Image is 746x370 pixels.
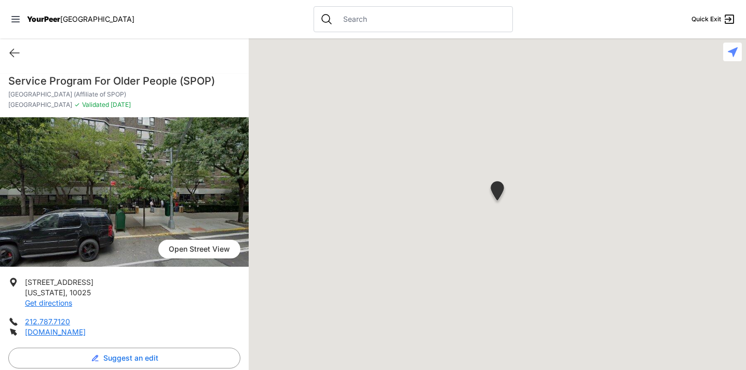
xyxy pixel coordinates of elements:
[60,15,134,23] span: [GEOGRAPHIC_DATA]
[65,288,67,297] span: ,
[109,101,131,108] span: [DATE]
[82,101,109,108] span: Validated
[27,16,134,22] a: YourPeer[GEOGRAPHIC_DATA]
[8,101,72,109] span: [GEOGRAPHIC_DATA]
[489,181,506,204] div: Red Oak Senior Center (Affiliate of SPOP)
[25,317,70,326] a: 212.787.7120
[8,90,240,99] p: [GEOGRAPHIC_DATA] (Affiliate of SPOP)
[691,15,721,23] span: Quick Exit
[74,101,80,109] span: ✓
[158,240,240,258] a: Open Street View
[8,74,240,88] h1: Service Program For Older People (SPOP)
[25,288,65,297] span: [US_STATE]
[103,353,158,363] span: Suggest an edit
[337,14,506,24] input: Search
[8,348,240,368] button: Suggest an edit
[25,298,72,307] a: Get directions
[691,13,736,25] a: Quick Exit
[25,327,86,336] a: [DOMAIN_NAME]
[25,278,93,286] span: [STREET_ADDRESS]
[27,15,60,23] span: YourPeer
[70,288,91,297] span: 10025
